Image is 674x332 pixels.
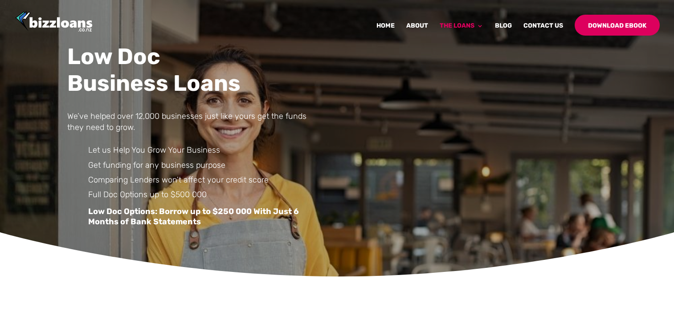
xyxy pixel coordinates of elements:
h1: Business Loans [67,72,322,99]
a: Download Ebook [575,15,660,36]
img: Bizzloans New Zealand [15,11,93,33]
span: Let us Help You Grow Your Business [88,145,220,155]
h1: Low Doc [67,45,322,72]
span: Comparing Lenders won’t affect your credit score [88,175,269,185]
span: Get funding for any business purpose [88,160,225,170]
span: Full Doc Options up to $500 000 [88,190,207,199]
h4: We’ve helped over 12,000 businesses just like yours get the funds they need to grow. [67,111,322,138]
a: About [406,23,428,44]
a: Home [376,23,395,44]
a: Contact Us [523,23,563,44]
a: Blog [495,23,512,44]
span: Low Doc Options: Borrow up to $250 000 With Just 6 Months of Bank Statements [88,206,299,227]
a: The Loans [440,23,483,44]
